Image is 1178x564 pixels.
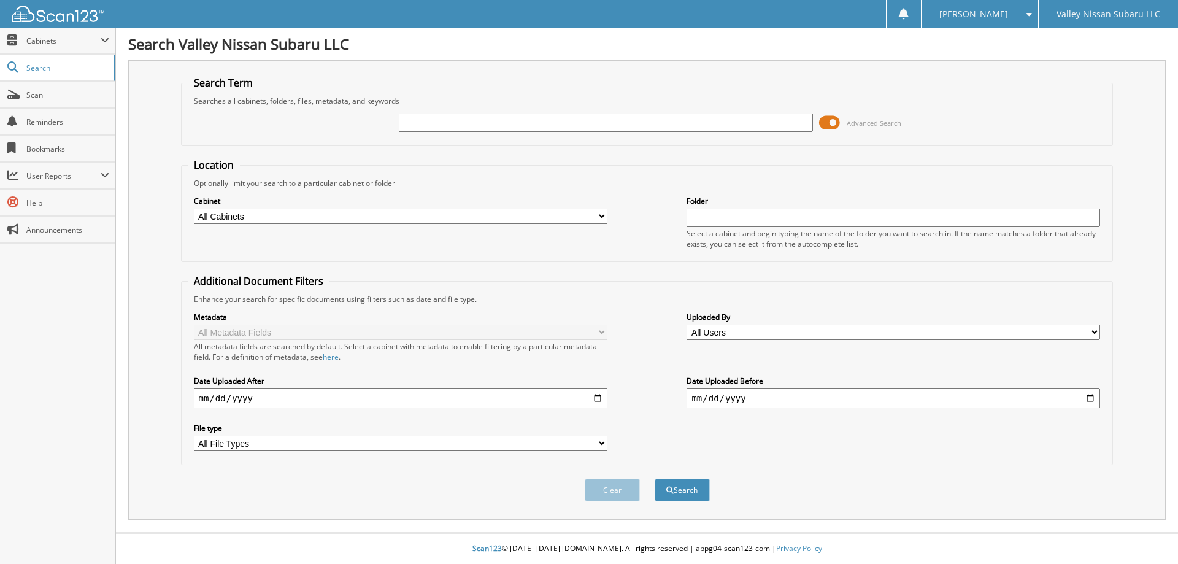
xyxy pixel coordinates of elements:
[847,118,901,128] span: Advanced Search
[188,294,1107,304] div: Enhance your search for specific documents using filters such as date and file type.
[188,158,240,172] legend: Location
[687,196,1100,206] label: Folder
[194,196,607,206] label: Cabinet
[188,274,329,288] legend: Additional Document Filters
[128,34,1166,54] h1: Search Valley Nissan Subaru LLC
[188,96,1107,106] div: Searches all cabinets, folders, files, metadata, and keywords
[472,543,502,554] span: Scan123
[194,376,607,386] label: Date Uploaded After
[194,312,607,322] label: Metadata
[188,178,1107,188] div: Optionally limit your search to a particular cabinet or folder
[26,198,109,208] span: Help
[26,225,109,235] span: Announcements
[323,352,339,362] a: here
[194,388,607,408] input: start
[585,479,640,501] button: Clear
[188,76,259,90] legend: Search Term
[687,312,1100,322] label: Uploaded By
[26,171,101,181] span: User Reports
[26,117,109,127] span: Reminders
[26,36,101,46] span: Cabinets
[26,144,109,154] span: Bookmarks
[26,63,107,73] span: Search
[655,479,710,501] button: Search
[194,341,607,362] div: All metadata fields are searched by default. Select a cabinet with metadata to enable filtering b...
[26,90,109,100] span: Scan
[939,10,1008,18] span: [PERSON_NAME]
[116,534,1178,564] div: © [DATE]-[DATE] [DOMAIN_NAME]. All rights reserved | appg04-scan123-com |
[12,6,104,22] img: scan123-logo-white.svg
[687,388,1100,408] input: end
[776,543,822,554] a: Privacy Policy
[687,228,1100,249] div: Select a cabinet and begin typing the name of the folder you want to search in. If the name match...
[687,376,1100,386] label: Date Uploaded Before
[194,423,607,433] label: File type
[1057,10,1160,18] span: Valley Nissan Subaru LLC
